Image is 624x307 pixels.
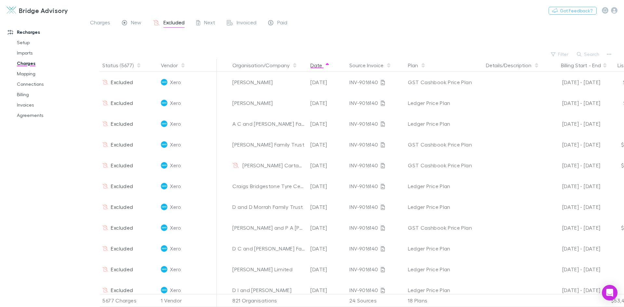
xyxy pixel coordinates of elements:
[544,134,600,155] div: [DATE] - [DATE]
[408,176,481,197] div: Ledger Price Plan
[349,59,391,72] button: Source Invoice
[10,110,88,121] a: Agreements
[10,48,88,58] a: Imports
[232,59,297,72] button: Organisation/Company
[237,19,256,28] span: Invoiced
[308,197,347,217] div: [DATE]
[408,59,426,72] button: Plan
[486,59,539,72] button: Details/Description
[131,19,141,28] span: New
[170,259,181,280] span: Xero
[232,217,305,238] div: [PERSON_NAME] and P A [PERSON_NAME]
[544,93,600,113] div: [DATE] - [DATE]
[230,294,308,307] div: 821 Organisations
[100,294,158,307] div: 5677 Charges
[170,72,181,93] span: Xero
[111,162,133,168] span: Excluded
[544,113,600,134] div: [DATE] - [DATE]
[161,245,167,252] img: Xero's Logo
[111,204,133,210] span: Excluded
[349,280,403,301] div: INV-9016140
[10,69,88,79] a: Mapping
[544,238,600,259] div: [DATE] - [DATE]
[349,238,403,259] div: INV-9016140
[111,245,133,251] span: Excluded
[544,72,600,93] div: [DATE] - [DATE]
[349,197,403,217] div: INV-9016140
[170,280,181,301] span: Xero
[544,176,600,197] div: [DATE] - [DATE]
[574,50,603,58] button: Search
[111,287,133,293] span: Excluded
[10,58,88,69] a: Charges
[161,287,167,293] img: Xero's Logo
[308,113,347,134] div: [DATE]
[408,238,481,259] div: Ledger Price Plan
[408,134,481,155] div: GST Cashbook Price Plan
[561,59,587,72] button: Billing Start
[232,113,305,134] div: A C and [PERSON_NAME] Family Trust
[170,176,181,197] span: Xero
[161,162,167,169] img: Xero's Logo
[602,285,617,301] div: Open Intercom Messenger
[170,155,181,176] span: Xero
[544,197,600,217] div: [DATE] - [DATE]
[111,266,133,272] span: Excluded
[349,134,403,155] div: INV-9016140
[308,238,347,259] div: [DATE]
[308,93,347,113] div: [DATE]
[3,3,72,18] a: Bridge Advisory
[232,238,305,259] div: D C and [PERSON_NAME] Family Trust
[111,183,133,189] span: Excluded
[347,294,405,307] div: 24 Sources
[232,134,305,155] div: [PERSON_NAME] Family Trust
[111,100,133,106] span: Excluded
[161,204,167,210] img: Xero's Logo
[161,266,167,273] img: Xero's Logo
[308,280,347,301] div: [DATE]
[90,19,110,28] span: Charges
[170,238,181,259] span: Xero
[232,280,305,301] div: D I and [PERSON_NAME]
[161,100,167,106] img: Xero's Logo
[170,113,181,134] span: Xero
[10,89,88,100] a: Billing
[349,72,403,93] div: INV-9016140
[310,59,330,72] button: Date
[548,50,572,58] button: Filter
[408,93,481,113] div: Ledger Price Plan
[161,183,167,189] img: Xero's Logo
[549,7,597,15] button: Got Feedback?
[349,113,403,134] div: INV-9016140
[1,27,88,37] a: Recharges
[170,217,181,238] span: Xero
[6,6,16,14] img: Bridge Advisory's Logo
[277,19,287,28] span: Paid
[349,176,403,197] div: INV-9016140
[592,59,601,72] button: End
[408,217,481,238] div: GST Cashbook Price Plan
[308,217,347,238] div: [DATE]
[544,259,600,280] div: [DATE] - [DATE]
[308,134,347,155] div: [DATE]
[158,294,217,307] div: 1 Vendor
[544,217,600,238] div: [DATE] - [DATE]
[308,259,347,280] div: [DATE]
[102,59,141,72] button: Status (5677)
[161,121,167,127] img: Xero's Logo
[232,72,305,93] div: [PERSON_NAME]
[161,59,186,72] button: Vendor
[163,19,185,28] span: Excluded
[405,294,483,307] div: 18 Plans
[544,280,600,301] div: [DATE] - [DATE]
[19,6,68,14] h3: Bridge Advisory
[111,79,133,85] span: Excluded
[170,134,181,155] span: Xero
[408,72,481,93] div: GST Cashbook Price Plan
[308,176,347,197] div: [DATE]
[349,217,403,238] div: INV-9016140
[10,37,88,48] a: Setup
[232,176,305,197] div: Craigs Bridgestone Tyre Centre Limited
[10,79,88,89] a: Connections
[111,224,133,231] span: Excluded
